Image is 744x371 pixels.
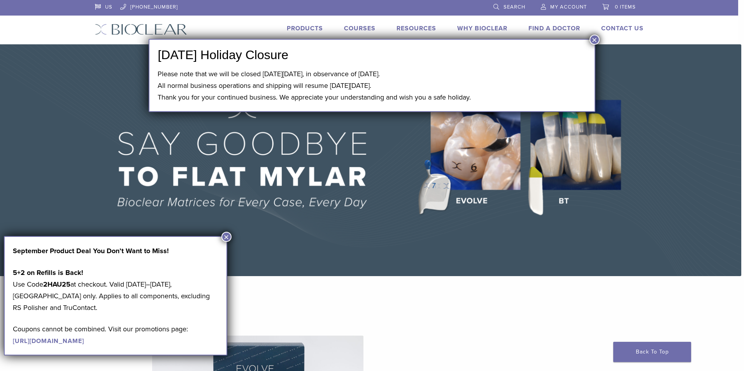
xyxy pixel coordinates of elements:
a: Why Bioclear [457,24,507,32]
a: Find A Doctor [528,24,580,32]
span: My Account [550,4,587,10]
a: Back To Top [613,342,691,362]
a: Products [287,24,323,32]
a: Contact Us [601,24,644,32]
span: 0 items [615,4,636,10]
img: Bioclear [95,24,187,35]
a: Courses [344,24,376,32]
span: Search [504,4,525,10]
a: Resources [397,24,436,32]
